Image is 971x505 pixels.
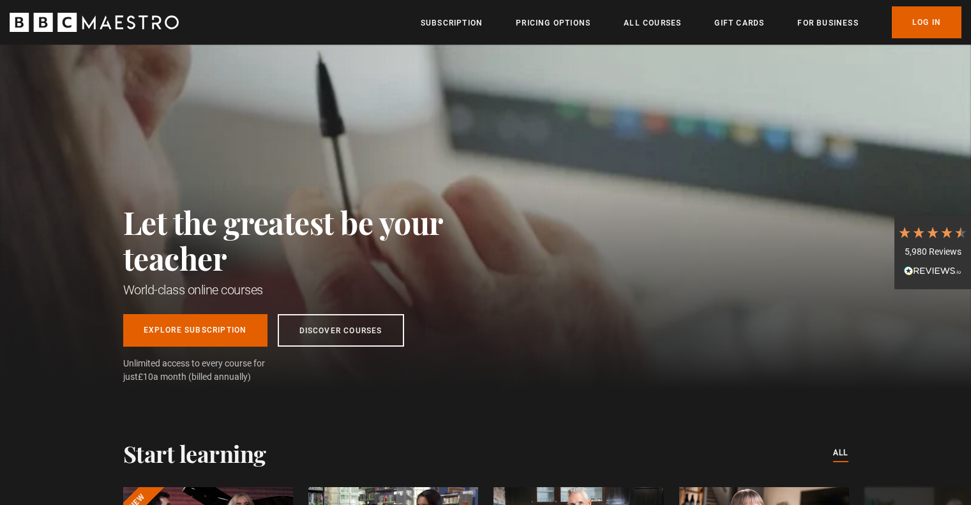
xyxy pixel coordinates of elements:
[898,264,968,280] div: Read All Reviews
[624,17,681,29] a: All Courses
[123,357,296,384] span: Unlimited access to every course for just a month (billed annually)
[894,216,971,290] div: 5,980 ReviewsRead All Reviews
[123,204,500,276] h2: Let the greatest be your teacher
[898,225,968,239] div: 4.7 Stars
[904,266,961,275] img: REVIEWS.io
[892,6,961,38] a: Log In
[898,246,968,259] div: 5,980 Reviews
[123,314,267,347] a: Explore Subscription
[833,446,848,460] a: All
[421,17,483,29] a: Subscription
[138,372,153,382] span: £10
[421,6,961,38] nav: Primary
[123,440,266,467] h2: Start learning
[278,314,404,347] a: Discover Courses
[10,13,179,32] svg: BBC Maestro
[714,17,764,29] a: Gift Cards
[516,17,591,29] a: Pricing Options
[797,17,858,29] a: For business
[123,281,500,299] h1: World-class online courses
